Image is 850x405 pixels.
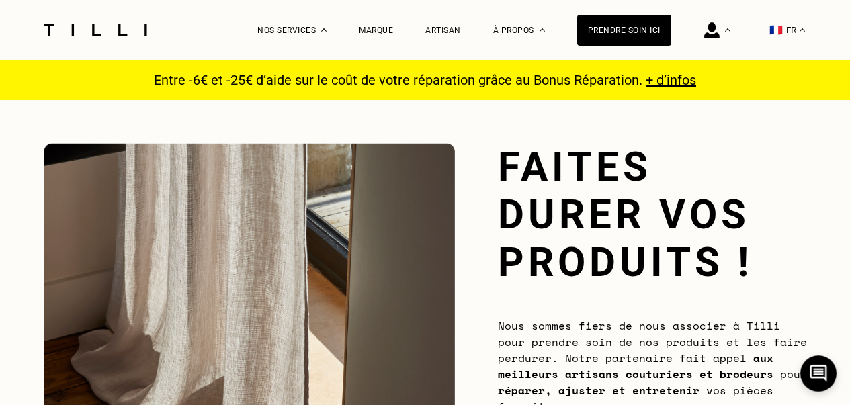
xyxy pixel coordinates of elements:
[800,28,805,32] img: menu déroulant
[725,28,730,32] img: Menu déroulant
[146,72,704,88] p: Entre -6€ et -25€ d’aide sur le coût de votre réparation grâce au Bonus Réparation.
[425,26,461,35] a: Artisan
[646,72,696,88] a: + d’infos
[577,15,671,46] a: Prendre soin ici
[498,350,773,382] b: aux meilleurs artisans couturiers et brodeurs
[769,24,783,36] span: 🇫🇷
[39,24,152,36] img: Logo du service de couturière Tilli
[498,143,807,286] h1: Faites durer vos produits !
[359,26,393,35] a: Marque
[498,382,699,398] b: réparer, ajuster et entretenir
[704,22,720,38] img: icône connexion
[540,28,545,32] img: Menu déroulant à propos
[321,28,327,32] img: Menu déroulant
